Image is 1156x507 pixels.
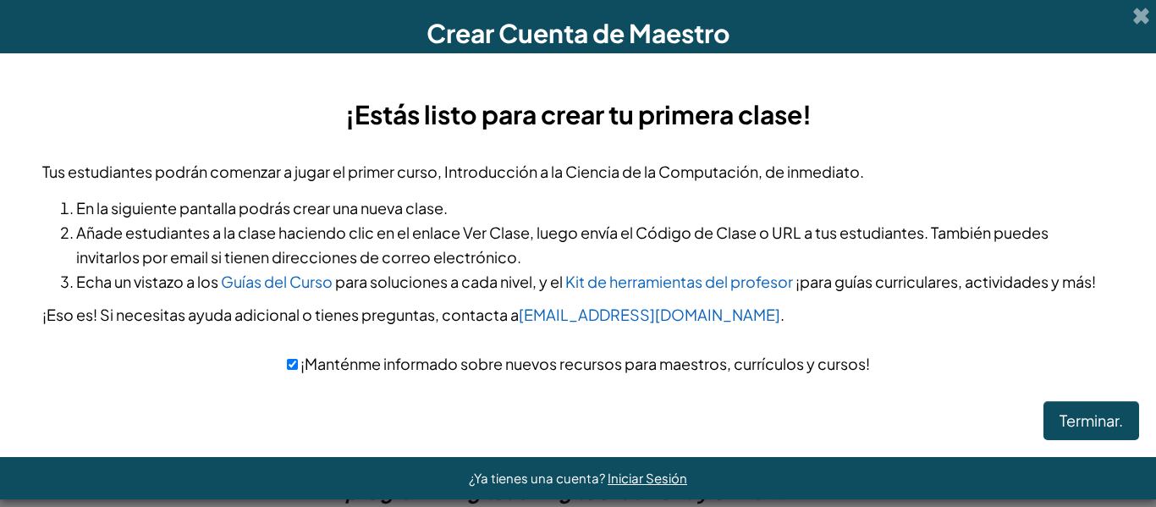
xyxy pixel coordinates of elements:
span: ¡para guías curriculares, actividades y más! [795,272,1096,291]
a: Iniciar Sesión [608,470,687,486]
span: ¡Eso es! Si necesitas ayuda adicional o tienes preguntas, contacta a . [42,305,784,324]
span: Echa un vistazo a los [76,272,218,291]
span: ¿Ya tienes una cuenta? [469,470,608,486]
a: Guías del Curso [221,272,333,291]
li: Añade estudiantes a la clase haciendo clic en el enlace Ver Clase, luego envía el Código de Clase... [76,220,1114,269]
button: Terminar. [1043,401,1139,440]
p: Tus estudiantes podrán comenzar a jugar el primer curso, Introducción a la Ciencia de la Computac... [42,159,1114,184]
a: Kit de herramientas del profesor [565,272,793,291]
li: En la siguiente pantalla podrás crear una nueva clase. [76,196,1114,220]
h3: ¡Estás listo para crear tu primera clase! [42,96,1114,134]
span: Crear Cuenta de Maestro [427,17,730,49]
span: ¡Manténme informado sobre nuevos recursos para maestros, currículos y cursos! [298,354,870,373]
a: [EMAIL_ADDRESS][DOMAIN_NAME] [519,305,780,324]
span: para soluciones a cada nivel, y el [335,272,563,291]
